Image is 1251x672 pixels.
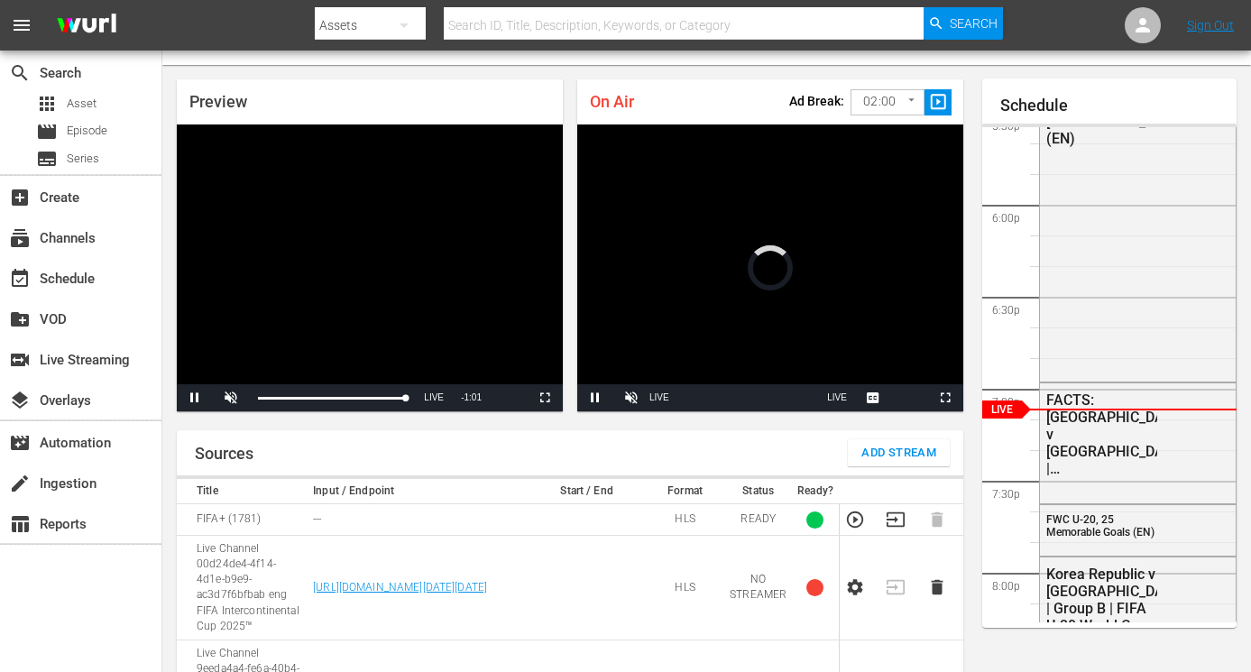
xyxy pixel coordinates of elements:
[213,384,249,411] button: Unmute
[1187,18,1234,32] a: Sign Out
[724,504,792,536] td: READY
[924,7,1003,40] button: Search
[258,397,407,400] div: Progress Bar
[9,432,31,454] span: movie_filter
[792,479,839,504] th: Ready?
[927,577,947,597] button: Delete
[1046,391,1157,477] div: FACTS: [GEOGRAPHIC_DATA] v [GEOGRAPHIC_DATA] | [GEOGRAPHIC_DATA]/[GEOGRAPHIC_DATA] 2002 (EN)
[855,384,891,411] button: Captions
[577,124,963,411] div: Video Player
[613,384,649,411] button: Unmute
[1046,513,1154,539] span: FWC U-20, 25 Memorable Goals (EN)
[9,513,31,535] span: Reports
[646,479,724,504] th: Format
[1000,97,1237,115] h1: Schedule
[177,536,308,640] td: Live Channel 00d24de4-4f14-4d1e-b9e9-ac3d7f6bfbab eng FIFA Intercontinental Cup 2025™
[195,445,253,463] h1: Sources
[177,124,563,411] div: Video Player
[861,443,936,464] span: Add Stream
[724,536,792,640] td: NO STREAMER
[36,121,58,143] span: Episode
[67,150,99,168] span: Series
[819,384,855,411] button: Seek to live, currently behind live
[590,92,634,111] span: On Air
[577,384,613,411] button: Pause
[9,349,31,371] span: Live Streaming
[177,384,213,411] button: Pause
[67,122,107,140] span: Episode
[491,384,527,411] button: Picture-in-Picture
[11,14,32,36] span: menu
[851,85,924,119] div: 02:00
[177,479,308,504] th: Title
[189,92,247,111] span: Preview
[308,479,528,504] th: Input / Endpoint
[527,384,563,411] button: Fullscreen
[36,148,58,170] span: Series
[789,94,844,108] p: Ad Break:
[724,479,792,504] th: Status
[9,390,31,411] span: Overlays
[177,504,308,536] td: FIFA+ (1781)
[646,536,724,640] td: HLS
[845,510,865,529] button: Preview Stream
[36,93,58,115] span: Asset
[928,92,949,113] span: slideshow_sharp
[9,268,31,290] span: Schedule
[1046,566,1157,651] div: Korea Republic v [GEOGRAPHIC_DATA] | Group B | FIFA U-20 World Cup Chile 2025™ (EN)
[646,504,724,536] td: HLS
[308,504,528,536] td: ---
[927,384,963,411] button: Fullscreen
[827,392,847,402] span: LIVE
[67,95,97,113] span: Asset
[891,384,927,411] button: Picture-in-Picture
[9,473,31,494] span: Ingestion
[649,384,669,411] div: LIVE
[416,384,452,411] button: Seek to live, currently behind live
[313,581,487,594] a: [URL][DOMAIN_NAME][DATE][DATE]
[465,392,482,402] span: 1:01
[845,577,865,597] button: Configure
[9,227,31,249] span: Channels
[461,392,464,402] span: -
[424,392,444,402] span: LIVE
[950,7,998,40] span: Search
[9,62,31,84] span: Search
[9,308,31,330] span: create_new_folder
[9,187,31,208] span: add_box
[43,5,130,47] img: ans4CAIJ8jUAAAAAAAAAAAAAAAAAAAAAAAAgQb4GAAAAAAAAAAAAAAAAAAAAAAAAJMjXAAAAAAAAAAAAAAAAAAAAAAAAgAT5G...
[528,479,646,504] th: Start / End
[848,439,950,466] button: Add Stream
